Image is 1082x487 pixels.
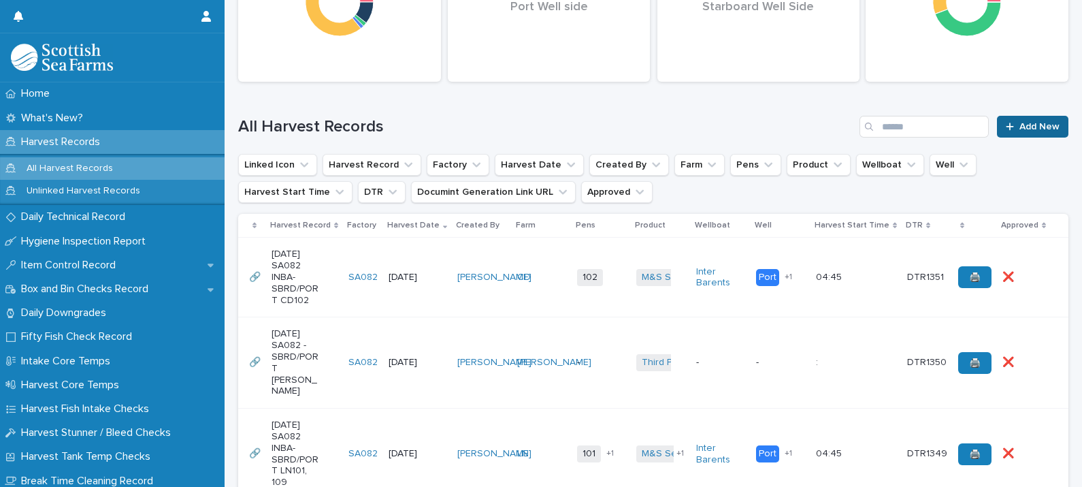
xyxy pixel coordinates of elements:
button: Well [930,154,977,176]
span: Add New [1019,122,1060,131]
p: Wellboat [695,218,730,233]
a: [PERSON_NAME] [457,448,531,460]
button: Pens [730,154,781,176]
a: LN [517,448,529,460]
a: M&S Select [642,272,693,283]
button: Created By [589,154,669,176]
p: Unlinked Harvest Records [16,185,151,197]
span: 102 [577,269,603,286]
p: [DATE] [389,272,437,283]
p: : [816,354,821,368]
p: Pens [576,218,595,233]
p: ❌ [1002,445,1017,460]
a: Add New [997,116,1068,138]
span: 101 [577,445,601,462]
p: 04:45 [816,269,845,283]
span: + 1 [606,450,614,458]
p: Farm [516,218,536,233]
div: Port [756,445,779,462]
h1: All Harvest Records [238,117,854,137]
p: Harvest Date [387,218,440,233]
a: [PERSON_NAME] [517,357,591,368]
a: Inter Barents [696,266,744,289]
p: Harvest Records [16,136,111,148]
tr: 🔗🔗 [DATE] SA082 -SBRD/PORT [PERSON_NAME]SA082 [DATE][PERSON_NAME] [PERSON_NAME] -Third Party Salm... [238,317,1068,409]
p: ❌ [1002,269,1017,283]
button: Linked Icon [238,154,317,176]
p: Product [635,218,666,233]
p: DTR1350 [907,354,949,368]
p: Box and Bin Checks Record [16,283,159,296]
p: 🔗 [249,354,263,368]
p: What's New? [16,112,94,125]
p: [DATE] SA082 -SBRD/PORT [PERSON_NAME] [272,328,320,397]
tr: 🔗🔗 [DATE] SA082 INBA-SBRD/PORT CD102SA082 [DATE][PERSON_NAME] CD 102M&S Select Inter Barents Port... [238,238,1068,317]
p: DTR1349 [907,445,950,460]
button: Wellboat [856,154,924,176]
img: mMrefqRFQpe26GRNOUkG [11,44,113,71]
span: + 1 [785,450,792,458]
p: Home [16,87,61,100]
button: DTR [358,181,406,203]
p: Factory [347,218,376,233]
span: + 1 [676,450,684,458]
p: 04:45 [816,445,845,460]
p: Harvest Core Temps [16,379,130,392]
p: Created By [456,218,499,233]
p: - [696,357,744,368]
p: Well [755,218,772,233]
p: Daily Technical Record [16,210,136,223]
button: Harvest Date [495,154,584,176]
p: Harvest Start Time [815,218,889,233]
p: Harvest Record [270,218,331,233]
p: DTR1351 [907,269,947,283]
a: SA082 [348,357,378,368]
p: Hygiene Inspection Report [16,235,157,248]
p: [DATE] [389,357,437,368]
p: Approved [1001,218,1038,233]
p: - [756,357,804,368]
p: Intake Core Temps [16,355,121,368]
a: Third Party Salmon [642,357,724,368]
button: Documint Generation Link URL [411,181,576,203]
p: - [577,357,625,368]
p: Item Control Record [16,259,127,272]
span: + 1 [785,273,792,281]
p: Harvest Tank Temp Checks [16,450,161,463]
span: 🖨️ [969,450,981,459]
p: DTR [906,218,923,233]
a: M&S Select [642,448,693,460]
button: Harvest Record [323,154,421,176]
a: CD [517,272,531,283]
p: Daily Downgrades [16,307,117,319]
span: 🖨️ [969,358,981,368]
button: Product [787,154,851,176]
p: 🔗 [249,445,263,460]
p: Fifty Fish Check Record [16,330,143,343]
a: 🖨️ [958,266,991,288]
button: Farm [674,154,725,176]
a: [PERSON_NAME] [457,272,531,283]
p: [DATE] [389,448,437,460]
button: Harvest Start Time [238,181,353,203]
input: Search [859,116,989,138]
div: Port [756,269,779,286]
a: SA082 [348,448,378,460]
p: Harvest Stunner / Bleed Checks [16,426,182,439]
p: [DATE] SA082 INBA-SBRD/PORT CD102 [272,249,320,306]
a: 🖨️ [958,352,991,374]
a: 🖨️ [958,443,991,465]
p: All Harvest Records [16,163,124,174]
a: Inter Barents [696,443,744,466]
p: 🔗 [249,269,263,283]
p: ❌ [1002,354,1017,368]
span: 🖨️ [969,272,981,282]
button: Factory [427,154,489,176]
a: [PERSON_NAME] [457,357,531,368]
button: Approved [581,181,653,203]
a: SA082 [348,272,378,283]
p: Harvest Fish Intake Checks [16,403,160,415]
